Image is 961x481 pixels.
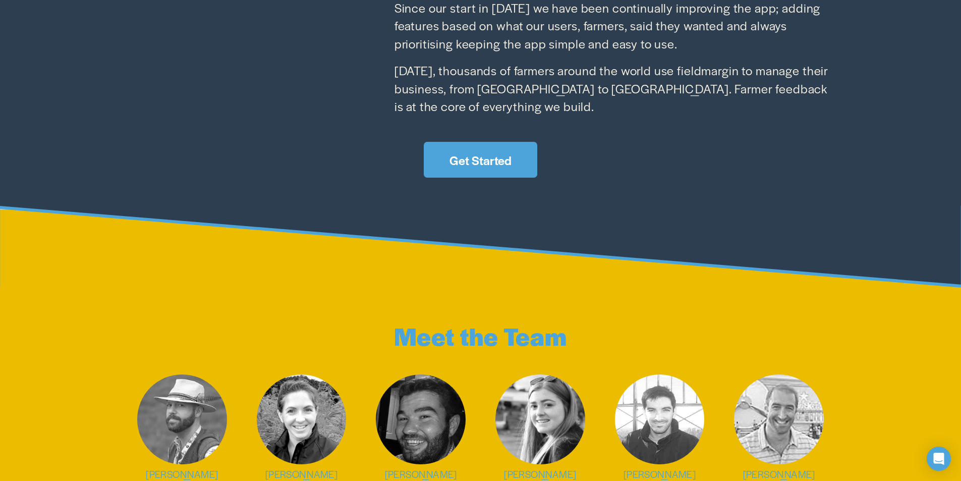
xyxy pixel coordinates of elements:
h2: [PERSON_NAME] [366,469,476,479]
a: Get Started [424,142,537,178]
h2: [PERSON_NAME] [486,469,595,479]
h2: [PERSON_NAME] [128,469,237,479]
div: Open Intercom Messenger [927,447,951,471]
p: [DATE], thousands of farmers around the world use fieldmargin to manage their business, from [GEO... [394,62,834,116]
h2: [PERSON_NAME] [247,469,356,479]
h2: [PERSON_NAME] [605,469,714,479]
strong: Meet the Team [394,318,567,353]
